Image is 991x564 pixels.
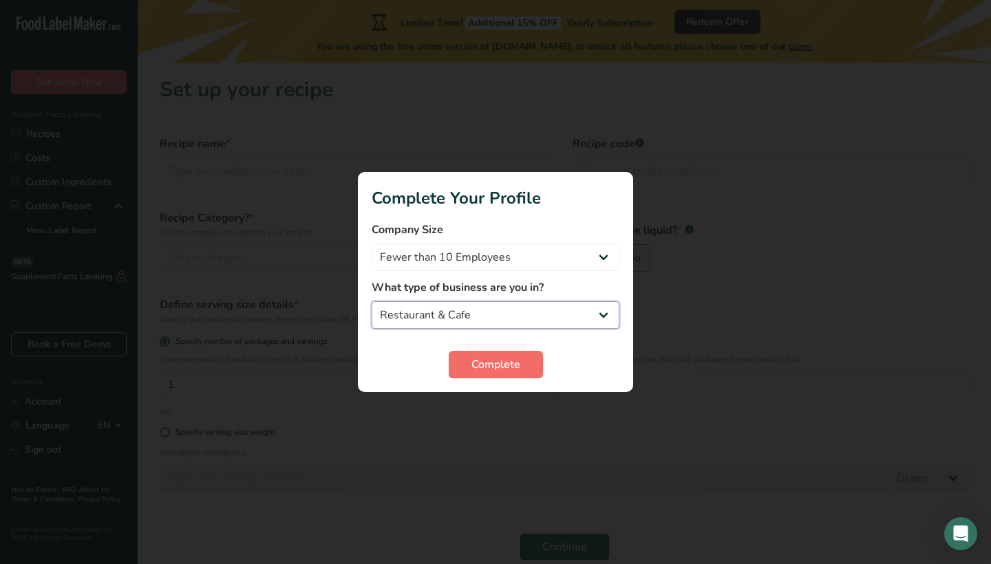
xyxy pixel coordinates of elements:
label: Company Size [372,221,619,238]
h1: Complete Your Profile [372,186,619,210]
div: Open Intercom Messenger [944,517,977,550]
label: What type of business are you in? [372,279,619,296]
button: Complete [449,351,543,378]
span: Complete [471,356,520,373]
